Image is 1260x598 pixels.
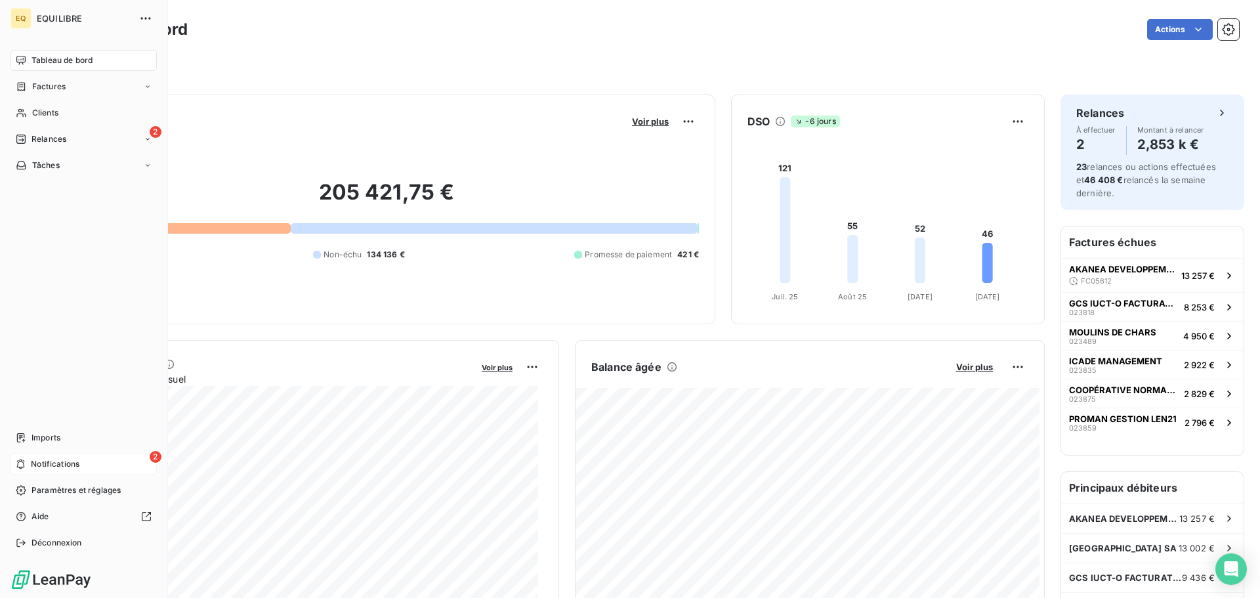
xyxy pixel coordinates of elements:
[628,116,673,127] button: Voir plus
[975,292,1000,301] tspan: [DATE]
[31,511,49,523] span: Aide
[1179,513,1215,524] span: 13 257 €
[632,116,669,127] span: Voir plus
[1185,417,1215,428] span: 2 796 €
[10,506,157,527] a: Aide
[10,8,31,29] div: EQ
[1061,350,1244,379] button: ICADE MANAGEMENT0238352 922 €
[32,81,66,93] span: Factures
[1061,321,1244,350] button: MOULINS DE CHARS0234894 950 €
[478,361,516,373] button: Voir plus
[1069,309,1095,316] span: 023818
[74,372,472,386] span: Chiffre d'affaires mensuel
[1061,408,1244,437] button: PROMAN GESTION LEN210238592 796 €
[31,133,66,145] span: Relances
[956,362,993,372] span: Voir plus
[1076,161,1216,198] span: relances ou actions effectuées et relancés la semaine dernière.
[1069,356,1162,366] span: ICADE MANAGEMENT
[1069,395,1096,403] span: 023875
[591,359,661,375] h6: Balance âgée
[1069,513,1179,524] span: AKANEA DEVELOPPEMENT
[952,361,997,373] button: Voir plus
[1069,298,1179,309] span: GCS IUCT-O FACTURATION
[772,292,798,301] tspan: Juil. 25
[150,451,161,463] span: 2
[1184,389,1215,399] span: 2 829 €
[1147,19,1213,40] button: Actions
[585,249,672,261] span: Promesse de paiement
[1076,126,1116,134] span: À effectuer
[1061,472,1244,503] h6: Principaux débiteurs
[324,249,362,261] span: Non-échu
[677,249,699,261] span: 421 €
[31,537,82,549] span: Déconnexion
[482,363,513,372] span: Voir plus
[31,432,60,444] span: Imports
[1069,366,1097,374] span: 023835
[1181,270,1215,281] span: 13 257 €
[1179,543,1215,553] span: 13 002 €
[32,107,58,119] span: Clients
[1069,414,1177,424] span: PROMAN GESTION LEN21
[1184,360,1215,370] span: 2 922 €
[367,249,404,261] span: 134 136 €
[1069,424,1097,432] span: 023859
[1061,258,1244,292] button: AKANEA DEVELOPPEMENTFC0561213 257 €
[747,114,770,129] h6: DSO
[1137,134,1204,155] h4: 2,853 k €
[1069,327,1156,337] span: MOULINS DE CHARS
[74,179,699,219] h2: 205 421,75 €
[150,126,161,138] span: 2
[1069,337,1097,345] span: 023489
[791,116,839,127] span: -6 jours
[838,292,867,301] tspan: Août 25
[32,160,60,171] span: Tâches
[1061,379,1244,408] button: COOPÉRATIVE NORMANDE FUNÉRAIRE0238752 829 €
[37,13,131,24] span: EQUILIBRE
[1069,543,1177,553] span: [GEOGRAPHIC_DATA] SA
[10,569,92,590] img: Logo LeanPay
[1076,134,1116,155] h4: 2
[1076,105,1124,121] h6: Relances
[908,292,933,301] tspan: [DATE]
[31,54,93,66] span: Tableau de bord
[1069,385,1179,395] span: COOPÉRATIVE NORMANDE FUNÉRAIRE
[1069,572,1182,583] span: GCS IUCT-O FACTURATION
[1084,175,1123,185] span: 46 408 €
[31,484,121,496] span: Paramètres et réglages
[1182,572,1215,583] span: 9 436 €
[1183,331,1215,341] span: 4 950 €
[1184,302,1215,312] span: 8 253 €
[1061,292,1244,321] button: GCS IUCT-O FACTURATION0238188 253 €
[1076,161,1087,172] span: 23
[1069,264,1176,274] span: AKANEA DEVELOPPEMENT
[1137,126,1204,134] span: Montant à relancer
[1081,277,1112,285] span: FC05612
[31,458,79,470] span: Notifications
[1215,553,1247,585] div: Open Intercom Messenger
[1061,226,1244,258] h6: Factures échues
